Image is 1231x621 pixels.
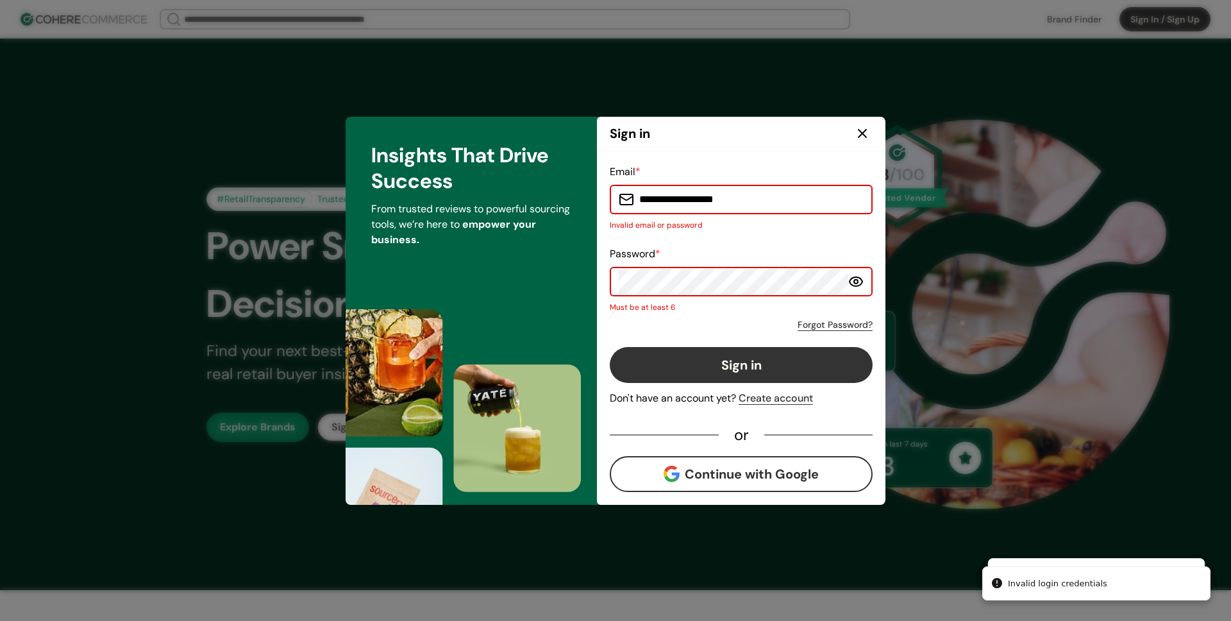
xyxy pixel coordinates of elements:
[610,247,660,260] label: Password
[610,456,873,492] button: Continue with Google
[719,429,764,441] div: or
[610,219,873,231] p: Invalid email or password
[371,201,571,248] p: From trusted reviews to powerful sourcing tools, we’re here to
[610,347,873,383] button: Sign in
[798,318,873,332] a: Forgot Password?
[739,391,813,406] div: Create account
[610,302,873,313] p: Must be at least 6
[371,217,536,246] span: empower your business.
[610,165,641,178] label: Email
[610,391,873,406] div: Don't have an account yet?
[371,142,571,194] h3: Insights That Drive Success
[610,124,650,143] h2: Sign in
